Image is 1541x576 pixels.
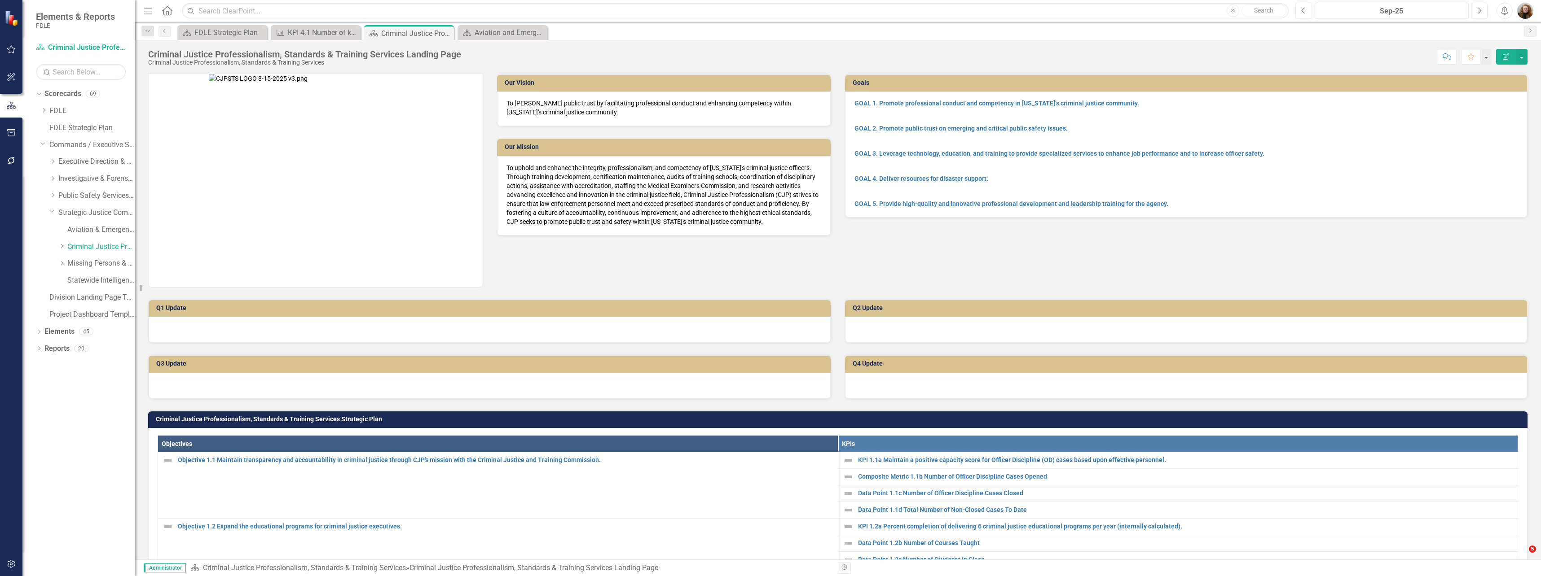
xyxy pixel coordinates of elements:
a: KPI 1.1a Maintain a positive capacity score for Officer Discipline (OD) cases based upon effectiv... [858,457,1514,463]
button: Search [1242,4,1286,17]
a: Statewide Intelligence [67,275,135,286]
span: Administrator [144,563,186,572]
a: Aviation & Emergency Preparedness [67,225,135,235]
p: To uphold and enhance the integrity, professionalism, and competency of [US_STATE]'s criminal jus... [506,163,822,226]
img: Not Defined [163,521,173,532]
h3: Q4 Update [853,360,1523,367]
small: FDLE [36,22,115,29]
input: Search ClearPoint... [182,3,1289,19]
a: Project Dashboard Template [49,310,135,320]
a: KPI 1.2a Percent completion of delivering 6 criminal justice educational programs per year (inter... [858,523,1514,530]
img: Not Defined [163,455,173,466]
td: Double-Click to Edit Right Click for Context Menu [838,469,1518,485]
a: Division Landing Page Template [49,292,135,303]
img: ClearPoint Strategy [4,10,20,26]
div: 69 [86,90,100,98]
a: Criminal Justice Professionalism, Standards & Training Services [36,43,126,53]
a: Aviation and Emergency Preparedness Landing Page [460,27,545,38]
h3: Goals [853,79,1523,86]
a: Scorecards [44,89,81,99]
a: FDLE Strategic Plan [49,123,135,133]
a: Strategic Justice Command [58,208,135,218]
a: Data Point 1.2b Number of Courses Taught [858,540,1514,546]
img: Not Defined [843,488,854,499]
img: CJPSTS LOGO 8-15-2025 v3.png [209,74,422,287]
div: FDLE Strategic Plan [194,27,265,38]
a: GOAL 4. Deliver resources for disaster support. [854,175,988,182]
div: KPI 4.1 Number of key activities to prepare for and support [US_STATE] emergencies [288,27,358,38]
a: Objective 1.1 Maintain transparency and accountability in criminal justice through CJP's mission ... [178,457,833,463]
td: Double-Click to Edit Right Click for Context Menu [838,485,1518,502]
a: Elements [44,327,75,337]
a: Criminal Justice Professionalism, Standards & Training Services [67,242,135,252]
a: Investigative & Forensic Services Command [58,174,135,184]
div: Criminal Justice Professionalism, Standards & Training Services Landing Page [381,28,452,39]
h3: Criminal Justice Professionalism, Standards & Training Services Strategic Plan [156,416,1523,423]
h3: Q1 Update [156,305,826,311]
img: Not Defined [843,471,854,482]
a: Reports [44,344,70,354]
div: » [190,563,831,573]
a: Data Point 1.1d Total Number of Non-Closed Cases To Date [858,506,1514,513]
td: Double-Click to Edit Right Click for Context Menu [838,552,1518,568]
td: Double-Click to Edit Right Click for Context Menu [838,452,1518,469]
img: Not Defined [843,505,854,515]
a: Public Safety Services Command [58,191,135,201]
td: Double-Click to Edit Right Click for Context Menu [838,535,1518,552]
div: Sep-25 [1318,6,1466,17]
img: Not Defined [843,455,854,466]
a: Missing Persons & Offender Enforcement [67,258,135,269]
a: Commands / Executive Support Branch [49,140,135,150]
span: Elements & Reports [36,11,115,22]
a: Data Point 1.1c Number of Officer Discipline Cases Closed [858,490,1514,497]
div: Criminal Justice Professionalism, Standards & Training Services [148,59,461,66]
td: Double-Click to Edit Right Click for Context Menu [838,502,1518,519]
a: Data Point 1.2c Number of Students in Class [858,556,1514,563]
input: Search Below... [36,64,126,80]
img: Jennifer Siddoway [1517,3,1533,19]
p: To [PERSON_NAME] public trust by facilitating professional conduct and enhancing competency withi... [506,99,822,117]
div: 45 [79,328,93,336]
a: Composite Metric 1.1b Number of Officer Discipline Cases Opened [858,473,1514,480]
a: Objective 1.2 Expand the educational programs for criminal justice executives. [178,523,833,530]
h3: Q2 Update [853,305,1523,311]
h3: Q3 Update [156,360,826,367]
div: 20 [74,345,88,352]
div: Criminal Justice Professionalism, Standards & Training Services Landing Page [148,49,461,59]
h3: Our Mission [505,144,827,150]
a: FDLE [49,106,135,116]
span: Search [1254,7,1273,14]
a: KPI 4.1 Number of key activities to prepare for and support [US_STATE] emergencies [273,27,358,38]
img: Not Defined [843,521,854,532]
td: Double-Click to Edit Right Click for Context Menu [838,519,1518,535]
img: Not Defined [843,554,854,565]
div: Aviation and Emergency Preparedness Landing Page [475,27,545,38]
a: Executive Direction & Business Support [58,157,135,167]
button: Sep-25 [1315,3,1469,19]
td: Double-Click to Edit Right Click for Context Menu [158,452,838,519]
a: GOAL 5. Provide high-quality and innovative professional development and leadership training for ... [854,200,1168,207]
a: Criminal Justice Professionalism, Standards & Training Services [203,563,406,572]
h3: Our Vision [505,79,827,86]
img: Not Defined [843,538,854,549]
a: FDLE Strategic Plan [180,27,265,38]
iframe: Intercom live chat [1510,545,1532,567]
span: 5 [1529,545,1536,553]
td: Double-Click to Edit Right Click for Context Menu [158,519,838,568]
div: Criminal Justice Professionalism, Standards & Training Services Landing Page [409,563,658,572]
a: GOAL 1. Promote professional conduct and competency in [US_STATE]’s criminal justice community. [854,100,1139,107]
a: GOAL 3. Leverage technology, education, and training to provide specialized services to enhance j... [854,150,1264,157]
a: GOAL 2. Promote public trust on emerging and critical public safety issues. [854,125,1068,132]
